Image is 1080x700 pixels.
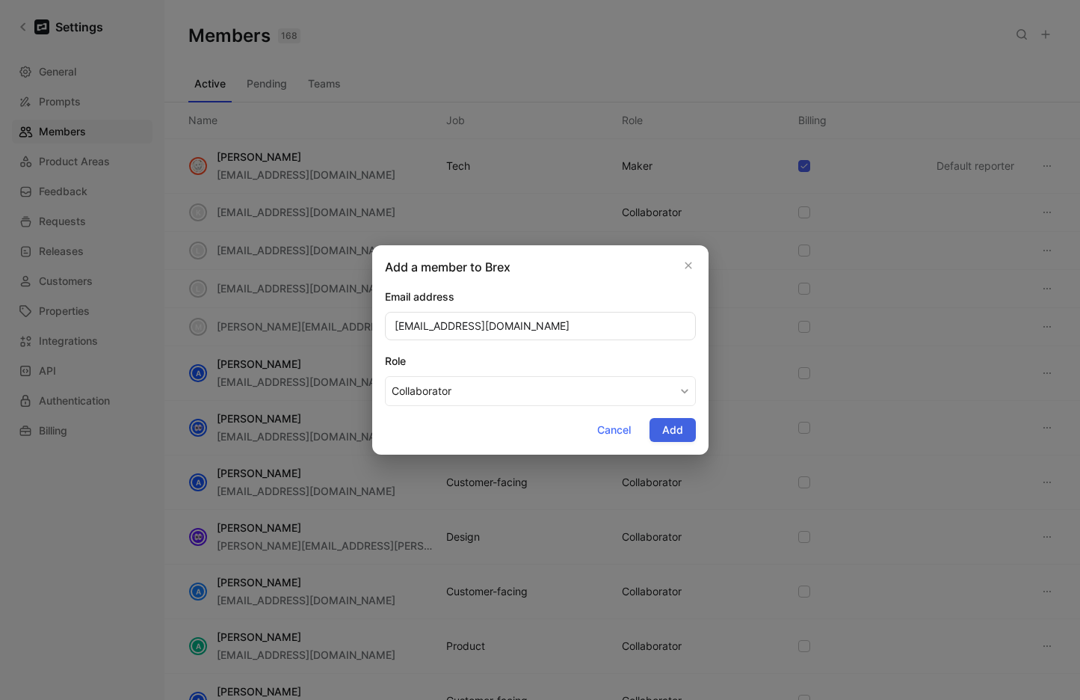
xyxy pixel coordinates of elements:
h2: Add a member to Brex [385,258,510,276]
span: Add [662,421,683,439]
button: Add [649,418,696,442]
input: example@cycle.app [385,312,696,340]
div: Role [385,352,696,370]
span: Cancel [597,421,631,439]
button: Cancel [584,418,644,442]
div: Email address [385,288,696,306]
button: Role [385,376,696,406]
